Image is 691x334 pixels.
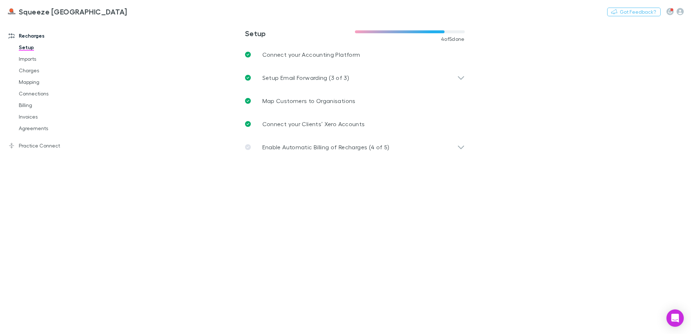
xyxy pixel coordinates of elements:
a: Charges [12,65,98,76]
div: Open Intercom Messenger [666,309,684,327]
a: Connections [12,88,98,99]
img: Squeeze North Sydney's Logo [7,7,16,16]
a: Mapping [12,76,98,88]
div: Enable Automatic Billing of Recharges (4 of 5) [239,136,471,159]
a: Recharges [1,30,98,42]
p: Setup Email Forwarding (3 of 3) [262,73,349,82]
span: 4 of 5 done [441,36,465,42]
a: Setup [12,42,98,53]
a: Map Customers to Organisations [239,89,471,112]
h3: Squeeze [GEOGRAPHIC_DATA] [19,7,127,16]
a: Invoices [12,111,98,123]
button: Got Feedback? [607,8,661,16]
div: Setup Email Forwarding (3 of 3) [239,66,471,89]
a: Imports [12,53,98,65]
a: Squeeze [GEOGRAPHIC_DATA] [3,3,132,20]
p: Connect your Accounting Platform [262,50,360,59]
a: Billing [12,99,98,111]
a: Agreements [12,123,98,134]
a: Connect your Accounting Platform [239,43,471,66]
p: Map Customers to Organisations [262,97,356,105]
h3: Setup [245,29,355,38]
a: Connect your Clients’ Xero Accounts [239,112,471,136]
p: Connect your Clients’ Xero Accounts [262,120,365,128]
a: Practice Connect [1,140,98,151]
p: Enable Automatic Billing of Recharges (4 of 5) [262,143,390,151]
